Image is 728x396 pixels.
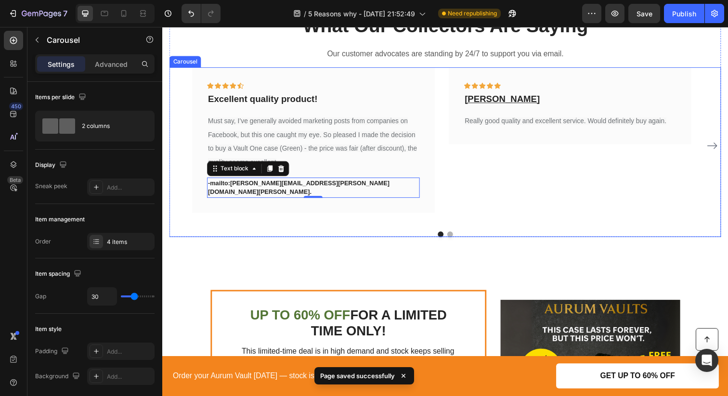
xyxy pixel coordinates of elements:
[35,370,82,383] div: Background
[9,102,23,110] div: 450
[152,287,290,318] strong: FOR A LIMITED TIME ONLY!
[308,9,415,19] span: 5 Reasons why - [DATE] 21:52:49
[320,371,395,381] p: Page saved successfully
[35,292,46,301] div: Gap
[304,9,306,19] span: /
[35,182,67,191] div: Sneak peek
[107,372,152,381] div: Add...
[46,154,263,175] div: Rich Text Editor. Editing area: main
[47,156,232,173] strong: mailto:[PERSON_NAME][EMAIL_ADDRESS][PERSON_NAME][DOMAIN_NAME]
[63,8,67,19] p: 7
[58,141,90,149] div: Text block
[48,59,75,69] p: Settings
[90,287,192,302] strong: UP TO 60% OFF
[35,345,71,358] div: Padding
[281,209,287,215] button: Dot
[107,183,152,192] div: Add...
[151,165,153,172] strong: .
[7,176,23,184] div: Beta
[82,115,141,137] div: 2 columns
[35,91,88,104] div: Items per slide
[402,344,568,369] a: GET UP TO 60% OFF
[637,10,652,18] span: Save
[46,89,263,146] div: Rich Text Editor. Editing area: main
[47,92,260,141] span: Must say, I’ve generally avoided marketing posts from companies on Facebook, but this one caught ...
[309,69,386,79] u: [PERSON_NAME]
[74,326,305,346] p: This limited-time deal is in high demand and stock keeps selling out.
[9,31,38,40] div: Carousel
[35,237,51,246] div: Order
[35,325,62,333] div: Item style
[47,69,158,79] strong: Excellent quality product!
[47,156,49,163] strong: -
[4,4,72,23] button: 7
[107,238,152,246] div: 4 items
[35,215,85,224] div: Item management
[88,288,117,305] input: Auto
[162,27,728,396] iframe: Design area
[672,9,696,19] div: Publish
[664,4,704,23] button: Publish
[35,159,69,172] div: Display
[554,114,569,129] button: Carousel Next Arrow
[291,209,297,215] button: Dot
[35,268,83,281] div: Item spacing
[98,165,151,172] strong: [PERSON_NAME]
[309,92,515,100] span: Really good quality and excellent service. Would definitely buy again.
[107,347,152,356] div: Add...
[695,349,718,372] div: Open Intercom Messenger
[447,351,523,361] p: GET UP TO 60% OFF
[628,4,660,23] button: Save
[95,59,128,69] p: Advanced
[47,34,129,46] p: Carousel
[46,67,263,81] div: Rich Text Editor. Editing area: main
[8,21,570,35] p: Our customer advocates are standing by 24/7 to support you via email.
[448,9,497,18] span: Need republishing
[182,4,221,23] div: Undo/Redo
